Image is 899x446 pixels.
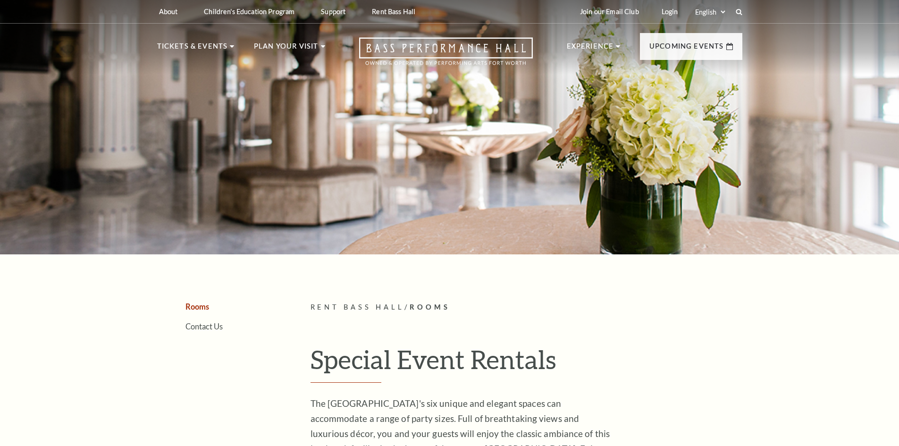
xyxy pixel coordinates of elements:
[649,41,724,58] p: Upcoming Events
[311,303,405,311] span: Rent Bass Hall
[567,41,614,58] p: Experience
[157,41,228,58] p: Tickets & Events
[311,302,742,313] p: /
[311,344,742,383] h1: Special Event Rentals
[159,8,178,16] p: About
[204,8,294,16] p: Children's Education Program
[372,8,415,16] p: Rent Bass Hall
[185,322,223,331] a: Contact Us
[321,8,345,16] p: Support
[410,303,450,311] span: Rooms
[693,8,727,17] select: Select:
[254,41,319,58] p: Plan Your Visit
[185,302,209,311] a: Rooms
